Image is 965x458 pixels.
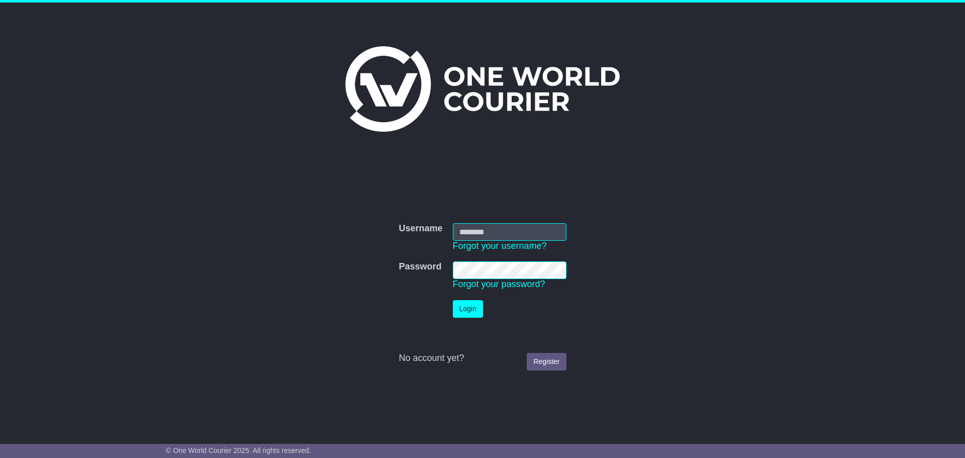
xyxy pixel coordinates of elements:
label: Password [399,261,441,272]
label: Username [399,223,442,234]
span: © One World Courier 2025. All rights reserved. [166,446,311,454]
a: Forgot your username? [453,241,547,251]
a: Forgot your password? [453,279,545,289]
button: Login [453,300,483,318]
a: Register [527,353,566,371]
div: No account yet? [399,353,566,364]
img: One World [345,46,620,132]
